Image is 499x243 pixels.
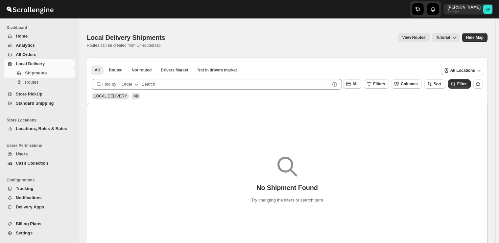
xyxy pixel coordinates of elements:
[91,66,104,75] button: All
[16,186,33,191] span: Tracking
[16,92,42,96] span: Store PickUp
[401,82,417,86] span: Columns
[4,149,75,159] button: Users
[4,184,75,193] button: Tracking
[343,79,361,89] button: All
[352,82,357,86] span: All
[4,78,75,87] button: Routes
[4,41,75,50] button: Analytics
[16,101,54,106] span: Standard Shipping
[16,230,33,235] span: Settings
[4,32,75,41] button: Home
[483,5,492,14] span: Sulakshana Pundle
[87,34,165,41] span: Local Delivery Shipments
[402,35,425,40] span: View Routes
[198,67,237,73] span: Not in drivers market
[447,5,481,10] p: [PERSON_NAME]
[16,126,67,131] span: Locations, Rules & Rates
[4,229,75,238] button: Settings
[132,67,152,73] span: Not routed
[16,34,28,39] span: Home
[443,4,493,14] button: User menu
[194,66,241,75] button: Un-claimable
[256,184,318,192] p: No Shipment Found
[133,94,138,98] span: All
[432,33,460,42] button: Tutorial
[4,124,75,133] button: Locations, Rules & Rates
[5,1,55,17] img: ScrollEngine
[105,66,126,75] button: Routed
[448,79,471,89] button: Filter
[4,219,75,229] button: Billing Plans
[364,79,389,89] button: Filters
[16,204,44,209] span: Delivery Apps
[398,33,429,42] button: view route
[392,79,421,89] button: Columns
[251,197,323,203] p: Try changing the filters or search term
[142,79,330,90] input: Search
[441,66,484,75] button: All Locations
[109,67,122,73] span: Routed
[424,79,445,89] button: Sort
[4,159,75,168] button: Cash Collection
[102,81,116,88] span: Find by
[95,67,100,73] span: All
[94,94,127,98] span: LOCAL DELIVERY
[373,82,385,86] span: Filters
[450,68,475,73] span: All Locations
[4,193,75,202] button: Notifications
[16,161,48,166] span: Cash Collection
[457,82,467,86] span: Filter
[7,143,76,148] span: Users Permissions
[462,33,487,42] button: Map action label
[157,66,192,75] button: Claimable
[122,81,132,88] div: Order
[447,10,481,14] p: 5e00ac
[16,151,28,156] span: Users
[7,177,76,183] span: Configurations
[16,52,36,57] span: All Orders
[277,157,297,176] img: Empty search results
[16,221,41,226] span: Billing Plans
[25,80,38,85] span: Routes
[118,79,144,90] button: Order
[4,68,75,78] button: Shipments
[16,43,35,48] span: Analytics
[7,25,76,30] span: Dashboard
[25,70,47,75] span: Shipments
[486,7,490,11] text: SP
[4,50,75,59] button: All Orders
[16,61,45,66] span: Local Delivery
[16,195,42,200] span: Notifications
[436,35,450,40] span: Tutorial
[434,82,441,86] span: Sort
[7,118,76,123] span: Store Locations
[466,35,484,40] span: Hide Map
[87,43,168,48] p: Routes can be created from Un-routed tab
[161,67,188,73] span: Drivers Market
[128,66,156,75] button: Unrouted
[4,202,75,212] button: Delivery Apps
